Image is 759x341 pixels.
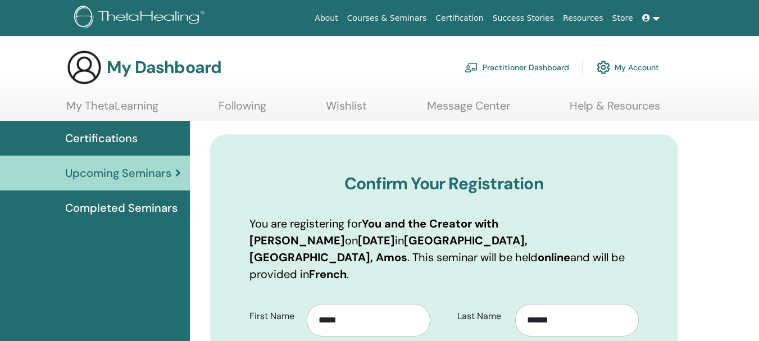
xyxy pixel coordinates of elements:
a: My Account [597,55,659,80]
a: Wishlist [326,99,367,121]
h3: My Dashboard [107,57,221,78]
b: [DATE] [358,233,395,248]
img: logo.png [74,6,208,31]
img: cog.svg [597,58,610,77]
a: My ThetaLearning [66,99,158,121]
a: Following [219,99,266,121]
p: You are registering for on in . This seminar will be held and will be provided in . [249,215,639,283]
label: Last Name [449,306,515,327]
span: Completed Seminars [65,199,178,216]
b: French [309,267,347,281]
b: You and the Creator with [PERSON_NAME] [249,216,498,248]
img: generic-user-icon.jpg [66,49,102,85]
a: Practitioner Dashboard [465,55,569,80]
a: Resources [558,8,608,29]
label: First Name [241,306,307,327]
b: online [538,250,570,265]
a: About [310,8,342,29]
a: Success Stories [488,8,558,29]
span: Upcoming Seminars [65,165,171,181]
a: Courses & Seminars [343,8,431,29]
a: Store [608,8,638,29]
a: Certification [431,8,488,29]
span: Certifications [65,130,138,147]
h3: Confirm Your Registration [249,174,639,194]
a: Message Center [427,99,510,121]
a: Help & Resources [570,99,660,121]
img: chalkboard-teacher.svg [465,62,478,72]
